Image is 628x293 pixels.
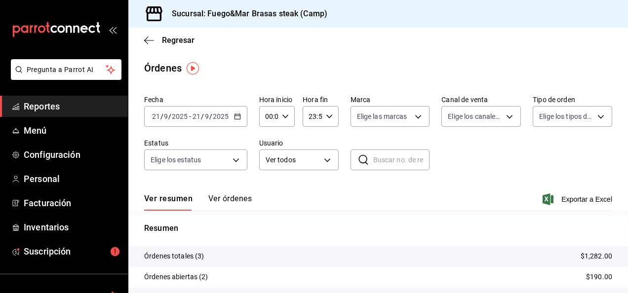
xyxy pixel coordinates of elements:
[144,222,612,234] p: Resumen
[259,140,339,146] label: Usuario
[351,96,430,103] label: Marca
[152,112,160,120] input: --
[144,194,252,211] div: navigation tabs
[144,194,193,211] button: Ver resumen
[545,193,612,205] button: Exportar a Excel
[212,112,229,120] input: ----
[11,59,121,80] button: Pregunta a Parrot AI
[144,140,247,146] label: Estatus
[144,251,204,261] p: Órdenes totales (3)
[581,251,612,261] p: $1,282.00
[189,112,191,120] span: -
[187,62,199,74] img: Tooltip marker
[539,111,594,121] span: Elige los tipos de orden
[7,72,121,82] a: Pregunta a Parrot AI
[208,194,252,211] button: Ver órdenes
[586,272,612,282] p: $190.00
[303,96,338,103] label: Hora fin
[144,61,182,75] div: Órdenes
[209,112,212,120] span: /
[144,96,247,103] label: Fecha
[201,112,204,120] span: /
[266,155,320,165] span: Ver todos
[160,112,163,120] span: /
[259,96,295,103] label: Hora inicio
[533,96,612,103] label: Tipo de orden
[164,8,327,20] h3: Sucursal: Fuego&Mar Brasas steak (Camp)
[162,36,195,45] span: Regresar
[24,245,120,258] span: Suscripción
[24,220,120,234] span: Inventarios
[204,112,209,120] input: --
[24,100,120,113] span: Reportes
[109,26,117,34] button: open_drawer_menu
[448,111,503,121] span: Elige los canales de venta
[144,272,208,282] p: Órdenes abiertas (2)
[151,155,201,165] span: Elige los estatus
[24,148,120,161] span: Configuración
[171,112,188,120] input: ----
[24,172,120,185] span: Personal
[24,196,120,210] span: Facturación
[24,124,120,137] span: Menú
[168,112,171,120] span: /
[163,112,168,120] input: --
[357,111,407,121] span: Elige las marcas
[27,65,106,75] span: Pregunta a Parrot AI
[441,96,521,103] label: Canal de venta
[144,36,195,45] button: Regresar
[373,150,430,170] input: Buscar no. de referencia
[192,112,201,120] input: --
